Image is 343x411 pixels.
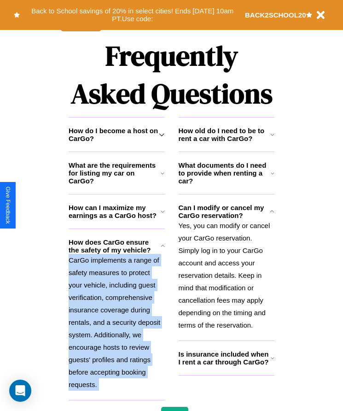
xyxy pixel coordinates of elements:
[69,161,161,185] h3: What are the requirements for listing my car on CarGo?
[179,219,275,331] p: Yes, you can modify or cancel your CarGo reservation. Simply log in to your CarGo account and acc...
[9,380,31,402] div: Open Intercom Messenger
[245,11,306,19] b: BACK2SCHOOL20
[179,127,270,142] h3: How old do I need to be to rent a car with CarGo?
[179,161,271,185] h3: What documents do I need to provide when renting a car?
[5,187,11,224] div: Give Feedback
[69,238,161,254] h3: How does CarGo ensure the safety of my vehicle?
[69,204,161,219] h3: How can I maximize my earnings as a CarGo host?
[69,254,165,391] p: CarGo implements a range of safety measures to protect your vehicle, including guest verification...
[69,127,159,142] h3: How do I become a host on CarGo?
[179,350,271,366] h3: Is insurance included when I rent a car through CarGo?
[69,32,274,117] h1: Frequently Asked Questions
[20,5,245,25] button: Back to School savings of 20% in select cities! Ends [DATE] 10am PT.Use code:
[179,204,270,219] h3: Can I modify or cancel my CarGo reservation?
